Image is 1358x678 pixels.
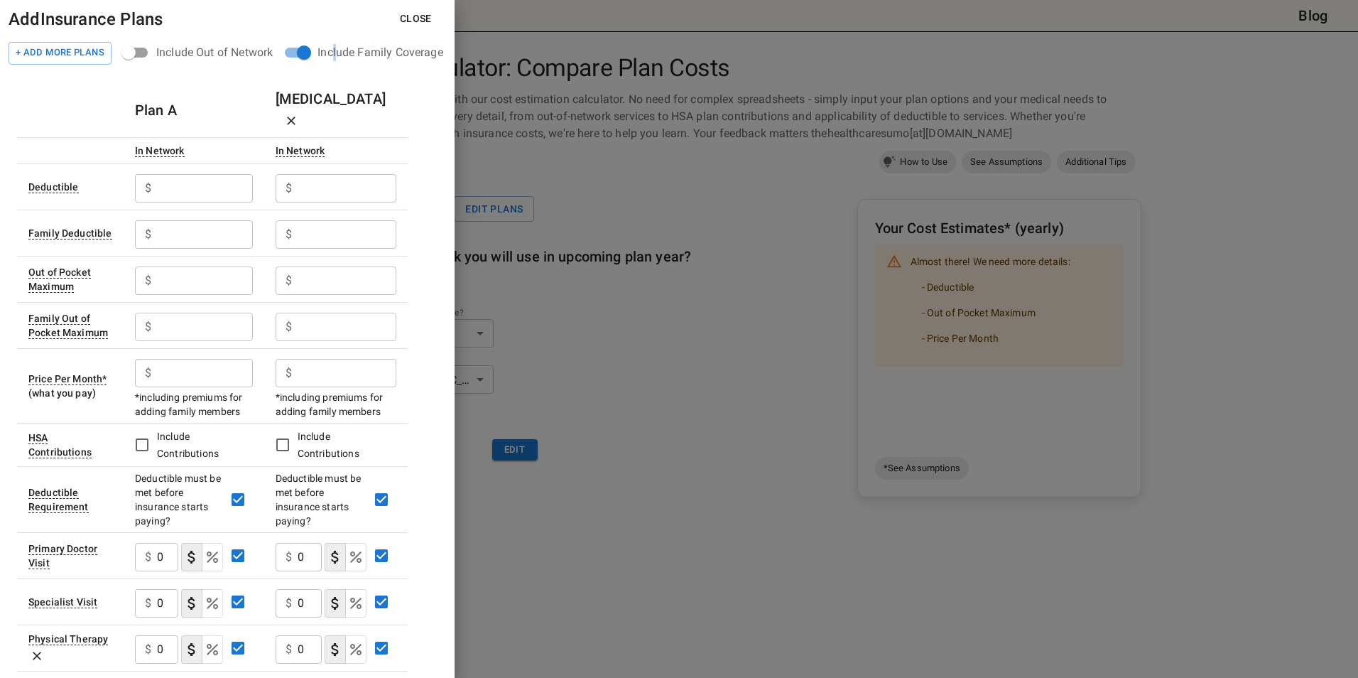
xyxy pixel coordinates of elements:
[124,348,264,423] td: *including premiums for adding family members
[325,589,366,618] div: cost type
[17,348,124,423] td: (what you pay)
[276,471,366,528] div: Deductible must be met before insurance starts paying?
[286,318,292,335] p: $
[28,313,108,339] div: Similar to Out of Pocket Maximum, but applies to your whole family. This is the maximum amount of...
[181,543,202,571] button: copayment
[327,641,344,658] svg: Select if this service charges a copay (or copayment), a set dollar amount (e.g. $30) you pay to ...
[347,549,364,566] svg: Select if this service charges coinsurance, a percentage of the medical expense that you pay to y...
[28,487,89,513] div: This option will be 'Yes' for most plans. If your plan details say something to the effect of 'de...
[181,543,223,571] div: cost type
[123,39,284,66] div: position
[276,87,396,133] h6: [MEDICAL_DATA]
[145,226,151,243] p: $
[28,543,97,569] div: Visit to your primary doctor for general care (also known as a Primary Care Provider, Primary Car...
[345,543,366,571] button: coinsurance
[28,267,91,293] div: Sometimes called 'Out of Pocket Limit' or 'Annual Limit'. This is the maximum amount of money tha...
[325,543,346,571] button: copayment
[181,589,223,618] div: cost type
[286,272,292,289] p: $
[157,431,219,459] span: Include Contributions
[145,549,151,566] p: $
[325,589,346,618] button: copayment
[28,227,112,240] div: Similar to deductible, but applies to your whole family. Once the total money spent by covered by...
[325,543,366,571] div: cost type
[327,595,344,612] svg: Select if this service charges a copay (or copayment), a set dollar amount (e.g. $30) you pay to ...
[286,641,292,658] p: $
[28,432,92,458] div: Leave the checkbox empty if you don't what an HSA (Health Savings Account) is. If the insurance p...
[286,180,292,197] p: $
[135,99,177,122] h6: Plan A
[135,145,185,157] div: Costs for services from providers who've agreed on prices with your insurance plan. There are oft...
[183,549,200,566] svg: Select if this service charges a copay (or copayment), a set dollar amount (e.g. $30) you pay to ...
[202,589,223,618] button: coinsurance
[347,595,364,612] svg: Select if this service charges coinsurance, a percentage of the medical expense that you pay to y...
[204,595,221,612] svg: Select if this service charges coinsurance, a percentage of the medical expense that you pay to y...
[286,365,292,382] p: $
[298,431,359,459] span: Include Contributions
[347,641,364,658] svg: Select if this service charges coinsurance, a percentage of the medical expense that you pay to y...
[183,595,200,612] svg: Select if this service charges a copay (or copayment), a set dollar amount (e.g. $30) you pay to ...
[286,549,292,566] p: $
[204,641,221,658] svg: Select if this service charges coinsurance, a percentage of the medical expense that you pay to y...
[28,181,79,193] div: Amount of money you must individually pay from your pocket before the health plan starts to pay. ...
[28,596,97,608] div: Sometimes called 'Specialist' or 'Specialist Office Visit'. This is a visit to a doctor with a sp...
[389,6,443,32] button: Close
[135,471,223,528] div: Deductible must be met before insurance starts paying?
[284,39,454,66] div: position
[327,549,344,566] svg: Select if this service charges a copay (or copayment), a set dollar amount (e.g. $30) you pay to ...
[264,348,408,423] td: *including premiums for adding family members
[181,635,223,664] div: cost type
[345,589,366,618] button: coinsurance
[325,635,346,664] button: copayment
[145,272,151,289] p: $
[317,44,442,61] div: Include Family Coverage
[145,641,151,658] p: $
[202,543,223,571] button: coinsurance
[28,373,107,385] div: Sometimes called 'plan cost'. The portion of the plan premium that comes out of your wallet each ...
[145,318,151,335] p: $
[202,635,223,664] button: coinsurance
[183,641,200,658] svg: Select if this service charges a copay (or copayment), a set dollar amount (e.g. $30) you pay to ...
[286,595,292,612] p: $
[204,549,221,566] svg: Select if this service charges coinsurance, a percentage of the medical expense that you pay to y...
[345,635,366,664] button: coinsurance
[181,589,202,618] button: copayment
[145,180,151,197] p: $
[286,226,292,243] p: $
[276,145,325,157] div: Costs for services from providers who've agreed on prices with your insurance plan. There are oft...
[325,635,366,664] div: cost type
[156,44,273,61] div: Include Out of Network
[28,633,108,645] div: Physical Therapy
[9,42,112,65] button: Add Plan to Comparison
[181,635,202,664] button: copayment
[9,6,163,33] h6: Add Insurance Plans
[145,365,151,382] p: $
[145,595,151,612] p: $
